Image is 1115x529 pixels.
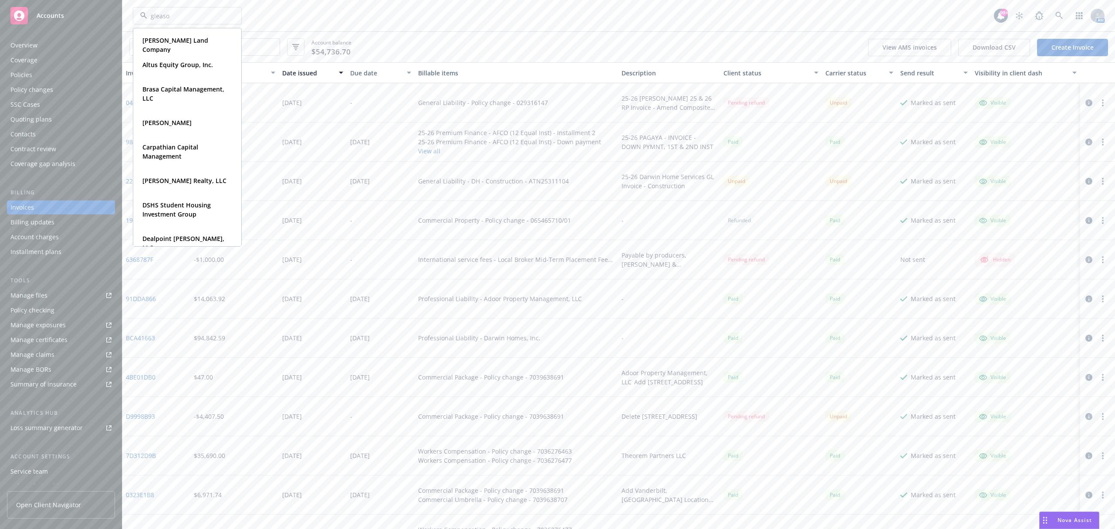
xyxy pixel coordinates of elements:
[282,137,302,146] div: [DATE]
[825,450,845,461] div: Paid
[16,500,81,509] span: Open Client Navigator
[194,333,225,342] div: $94,842.59
[142,85,224,102] strong: Brasa Capital Management, LLC
[418,486,568,495] div: Commercial Package - Policy change - 7039638691
[10,377,77,391] div: Summary of insurance
[1010,7,1028,24] a: Stop snowing
[622,368,716,387] div: Adoor Property Management, LLC Add [STREET_ADDRESS]
[282,68,334,78] div: Date issued
[825,489,845,500] div: Paid
[723,97,769,108] div: Pending refund
[10,98,40,112] div: SSC Cases
[7,333,115,347] a: Manage certificates
[194,255,224,264] div: -$1,000.00
[622,451,686,460] div: Theorem Partners LLC
[10,421,83,435] div: Loss summary generator
[911,412,956,421] div: Marked as sent
[7,276,115,285] div: Tools
[822,62,897,83] button: Carrier status
[142,61,213,69] strong: Altus Equity Group, Inc.
[979,491,1006,499] div: Visible
[7,318,115,332] a: Manage exposures
[415,62,618,83] button: Billable items
[7,53,115,67] a: Coverage
[10,348,54,362] div: Manage claims
[7,215,115,229] a: Billing updates
[7,200,115,214] a: Invoices
[126,255,153,264] a: 6368787F
[126,333,155,342] a: BCA41663
[868,39,951,56] button: View AMS invoices
[142,234,224,252] strong: Dealpoint [PERSON_NAME], LLC
[418,98,548,107] div: General Liability - Policy change - 029316147
[723,293,743,304] span: Paid
[142,36,208,54] strong: [PERSON_NAME] Land Company
[418,412,564,421] div: Commercial Package - Policy change - 7039638691
[10,83,53,97] div: Policy changes
[126,98,155,107] a: 04DA6E9E
[126,294,156,303] a: 91DDA866
[825,254,845,265] div: Paid
[7,288,115,302] a: Manage files
[900,68,959,78] div: Send result
[194,451,225,460] div: $35,690.00
[979,295,1006,303] div: Visible
[418,216,571,225] div: Commercial Property - Policy change - 065465710/01
[10,318,66,332] div: Manage exposures
[723,68,809,78] div: Client status
[7,363,115,376] a: Manage BORs
[7,479,115,493] a: Sales relationships
[7,409,115,417] div: Analytics hub
[418,146,601,156] button: View all
[126,137,154,146] a: 98A4FA91
[723,450,743,461] span: Paid
[723,489,743,500] span: Paid
[825,372,845,383] span: Paid
[622,216,624,225] div: -
[971,62,1080,83] button: Visibility in client dash
[7,127,115,141] a: Contacts
[7,98,115,112] a: SSC Cases
[37,12,64,19] span: Accounts
[979,254,1010,265] div: Hidden
[825,293,845,304] div: Paid
[350,412,352,421] div: -
[7,421,115,435] a: Loss summary generator
[7,465,115,478] a: Service team
[825,332,845,343] div: Paid
[897,62,972,83] button: Send result
[350,373,370,382] div: [DATE]
[10,53,37,67] div: Coverage
[7,68,115,82] a: Policies
[10,465,48,478] div: Service team
[7,245,115,259] a: Installment plans
[979,138,1006,146] div: Visible
[418,456,572,465] div: Workers Compensation - Policy change - 7036276477
[282,333,302,342] div: [DATE]
[1051,7,1068,24] a: Search
[979,334,1006,342] div: Visible
[723,411,769,422] div: Pending refund
[350,490,370,499] div: [DATE]
[282,216,302,225] div: [DATE]
[723,332,743,343] span: Paid
[418,68,615,78] div: Billable items
[7,303,115,317] a: Policy checking
[126,216,154,225] a: 190EA215
[723,176,750,187] div: Unpaid
[723,372,743,383] div: Paid
[418,333,541,342] div: Professional Liability - Darwin Homes, Inc.
[911,98,956,107] div: Marked as sent
[194,294,225,303] div: $14,063.92
[10,157,75,171] div: Coverage gap analysis
[10,333,68,347] div: Manage certificates
[10,245,61,259] div: Installment plans
[911,137,956,146] div: Marked as sent
[911,490,956,499] div: Marked as sent
[126,451,156,460] a: 7D312D9B
[418,495,568,504] div: Commercial Umbrella - Policy change - 7039638707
